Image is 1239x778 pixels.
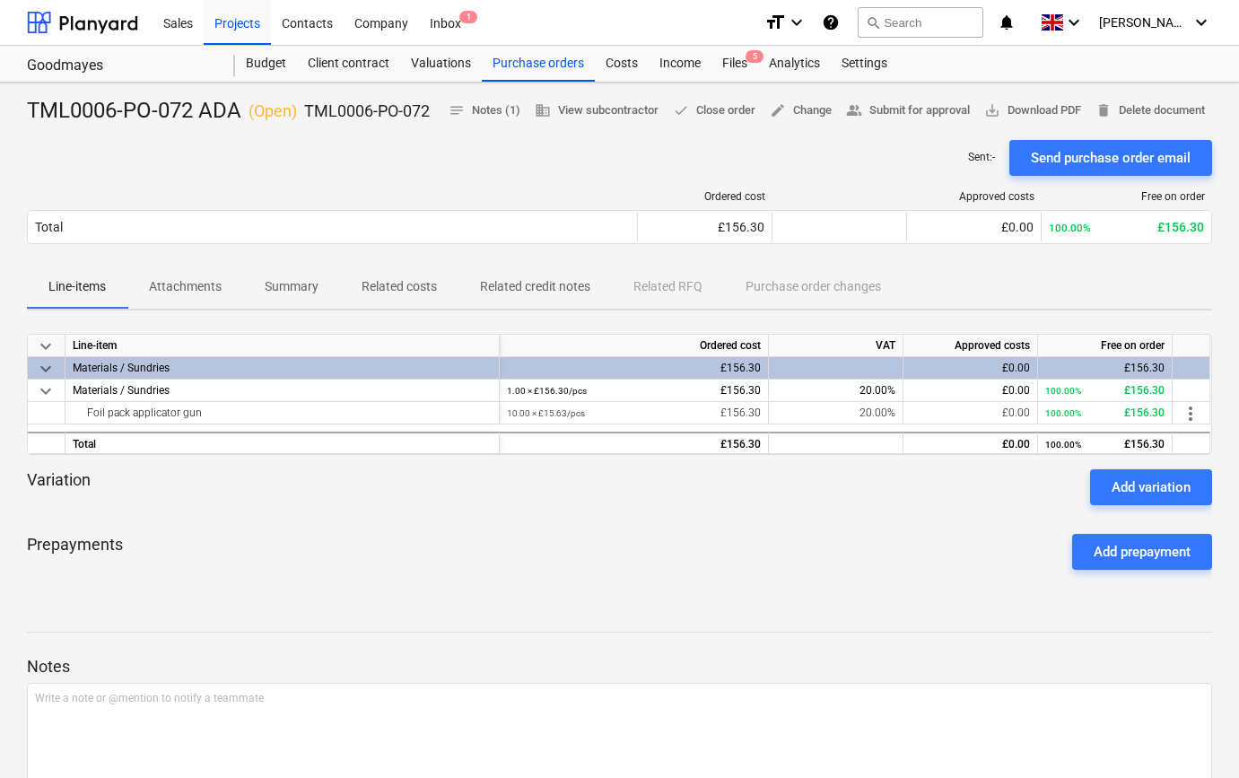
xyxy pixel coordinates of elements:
[73,384,170,397] span: Materials / Sundries
[1049,222,1091,234] small: 100.00%
[265,277,318,296] p: Summary
[839,97,977,125] button: Submit for approval
[1045,433,1165,456] div: £156.30
[846,101,970,121] span: Submit for approval
[764,12,786,33] i: format_size
[249,101,297,122] p: ( Open )
[673,101,755,121] span: Close order
[645,190,765,203] div: Ordered cost
[1045,386,1081,396] small: 100.00%
[235,46,297,82] a: Budget
[1191,12,1212,33] i: keyboard_arrow_down
[1038,335,1173,357] div: Free on order
[911,357,1030,380] div: £0.00
[763,97,839,125] button: Change
[35,336,57,357] span: keyboard_arrow_down
[666,97,763,125] button: Close order
[1063,12,1085,33] i: keyboard_arrow_down
[1149,692,1239,778] iframe: Chat Widget
[48,277,106,296] p: Line-items
[1049,190,1205,203] div: Free on order
[507,380,761,402] div: £156.30
[535,102,551,118] span: business
[1072,534,1212,570] button: Add prepayment
[507,408,585,418] small: 10.00 × £15.63 / pcs
[769,380,903,402] div: 20.00%
[507,433,761,456] div: £156.30
[65,432,500,454] div: Total
[846,102,862,118] span: people_alt
[1031,146,1191,170] div: Send purchase order email
[858,7,983,38] button: Search
[500,335,769,357] div: Ordered cost
[746,50,763,63] span: 5
[998,12,1016,33] i: notifications
[903,335,1038,357] div: Approved costs
[595,46,649,82] a: Costs
[507,386,587,396] small: 1.00 × £156.30 / pcs
[914,190,1034,203] div: Approved costs
[441,97,528,125] button: Notes (1)
[27,534,123,570] p: Prepayments
[400,46,482,82] a: Valuations
[1088,97,1212,125] button: Delete document
[711,46,758,82] a: Files5
[27,469,91,505] p: Variation
[1095,102,1112,118] span: delete
[27,97,430,126] div: TML0006-PO-072 ADA
[649,46,711,82] a: Income
[1045,357,1165,380] div: £156.30
[449,102,465,118] span: notes
[1045,440,1081,450] small: 100.00%
[507,357,761,380] div: £156.30
[1094,540,1191,564] div: Add prepayment
[1045,408,1081,418] small: 100.00%
[984,102,1000,118] span: save_alt
[914,220,1034,234] div: £0.00
[27,656,1212,677] p: Notes
[482,46,595,82] a: Purchase orders
[911,380,1030,402] div: £0.00
[35,380,57,402] span: keyboard_arrow_down
[35,358,57,380] span: keyboard_arrow_down
[770,101,832,121] span: Change
[1099,15,1189,30] span: [PERSON_NAME]
[449,101,520,121] span: Notes (1)
[1049,220,1204,234] div: £156.30
[645,220,764,234] div: £156.30
[968,150,995,165] p: Sent : -
[1090,469,1212,505] button: Add variation
[297,46,400,82] a: Client contract
[977,97,1088,125] button: Download PDF
[304,101,430,122] p: TML0006-PO-072
[1180,403,1201,424] span: more_vert
[984,101,1081,121] span: Download PDF
[758,46,831,82] a: Analytics
[507,402,761,424] div: £156.30
[27,57,214,75] div: Goodmayes
[769,335,903,357] div: VAT
[73,357,492,379] div: Materials / Sundries
[1009,140,1212,176] button: Send purchase order email
[911,433,1030,456] div: £0.00
[786,12,807,33] i: keyboard_arrow_down
[73,402,492,424] div: Foil pack applicator gun
[770,102,786,118] span: edit
[1045,380,1165,402] div: £156.30
[528,97,666,125] button: View subcontractor
[822,12,840,33] i: Knowledge base
[362,277,437,296] p: Related costs
[866,15,880,30] span: search
[35,220,63,234] div: Total
[1045,402,1165,424] div: £156.30
[1095,101,1205,121] span: Delete document
[535,101,659,121] span: View subcontractor
[149,277,222,296] p: Attachments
